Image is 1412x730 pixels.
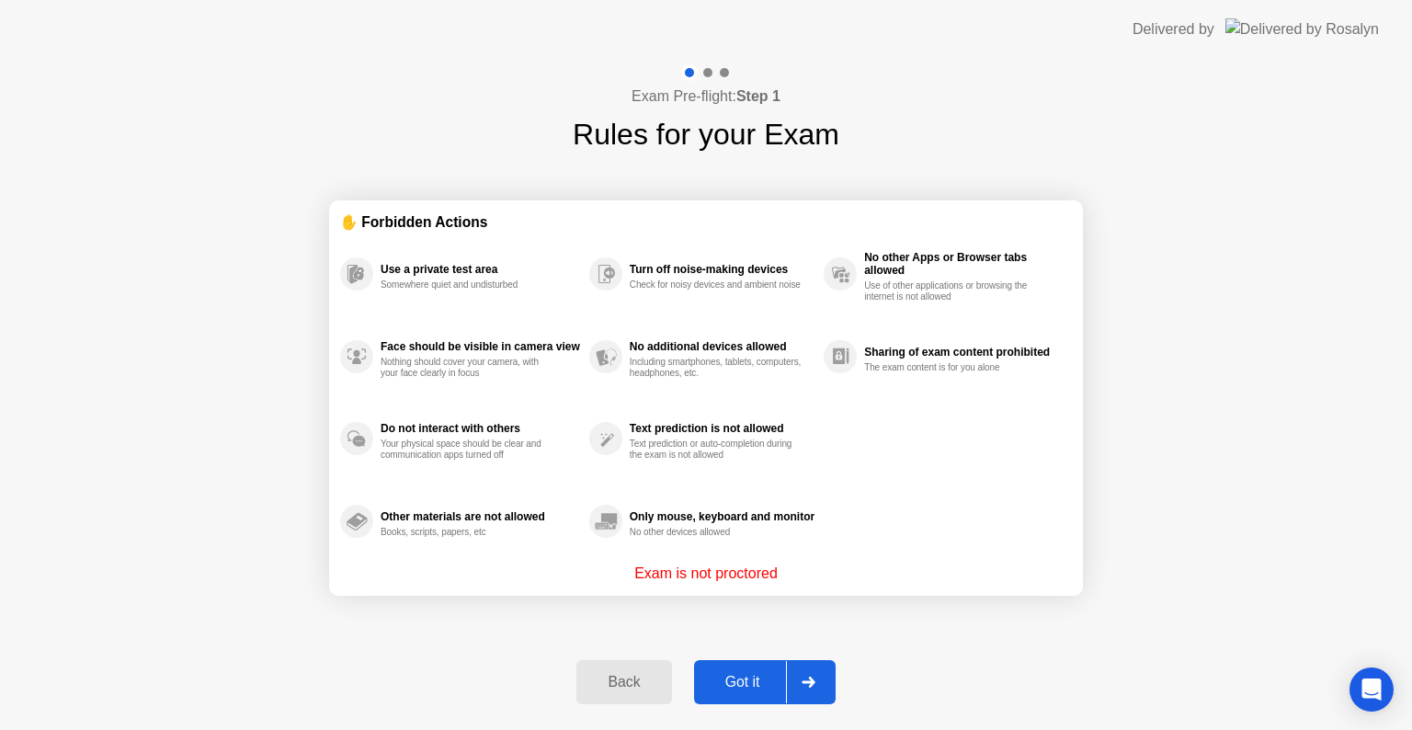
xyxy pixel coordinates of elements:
div: Text prediction is not allowed [630,422,814,435]
p: Exam is not proctored [634,563,778,585]
button: Got it [694,660,836,704]
h4: Exam Pre-flight: [632,86,780,108]
div: Other materials are not allowed [381,510,580,523]
div: Nothing should cover your camera, with your face clearly in focus [381,357,554,379]
div: No additional devices allowed [630,340,814,353]
div: Use of other applications or browsing the internet is not allowed [864,280,1038,302]
div: Back [582,674,666,690]
div: The exam content is for you alone [864,362,1038,373]
b: Step 1 [736,88,780,104]
div: Face should be visible in camera view [381,340,580,353]
div: Delivered by [1133,18,1214,40]
div: Your physical space should be clear and communication apps turned off [381,439,554,461]
button: Back [576,660,671,704]
div: ✋ Forbidden Actions [340,211,1072,233]
h1: Rules for your Exam [573,112,839,156]
div: Open Intercom Messenger [1349,667,1394,712]
div: Only mouse, keyboard and monitor [630,510,814,523]
div: Books, scripts, papers, etc [381,527,554,538]
div: Somewhere quiet and undisturbed [381,279,554,291]
div: Check for noisy devices and ambient noise [630,279,803,291]
div: Turn off noise-making devices [630,263,814,276]
div: No other devices allowed [630,527,803,538]
div: Text prediction or auto-completion during the exam is not allowed [630,439,803,461]
div: Use a private test area [381,263,580,276]
img: Delivered by Rosalyn [1225,18,1379,40]
div: Do not interact with others [381,422,580,435]
div: Including smartphones, tablets, computers, headphones, etc. [630,357,803,379]
div: Got it [700,674,786,690]
div: Sharing of exam content prohibited [864,346,1063,359]
div: No other Apps or Browser tabs allowed [864,251,1063,277]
